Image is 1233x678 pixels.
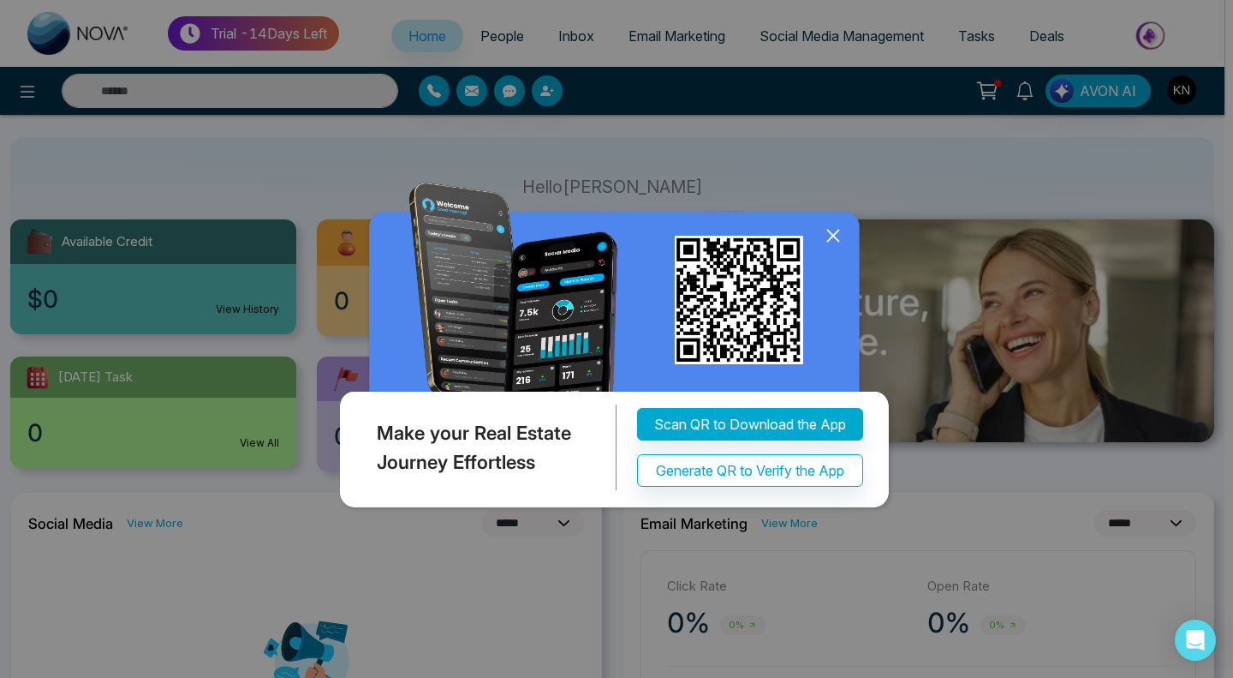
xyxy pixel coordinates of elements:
[336,405,616,490] div: Make your Real Estate Journey Effortless
[336,183,897,516] img: QRModal
[637,408,863,441] button: Scan QR to Download the App
[675,236,803,364] img: qr_for_download_app.png
[637,454,863,487] button: Generate QR to Verify the App
[1175,620,1216,661] div: Open Intercom Messenger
